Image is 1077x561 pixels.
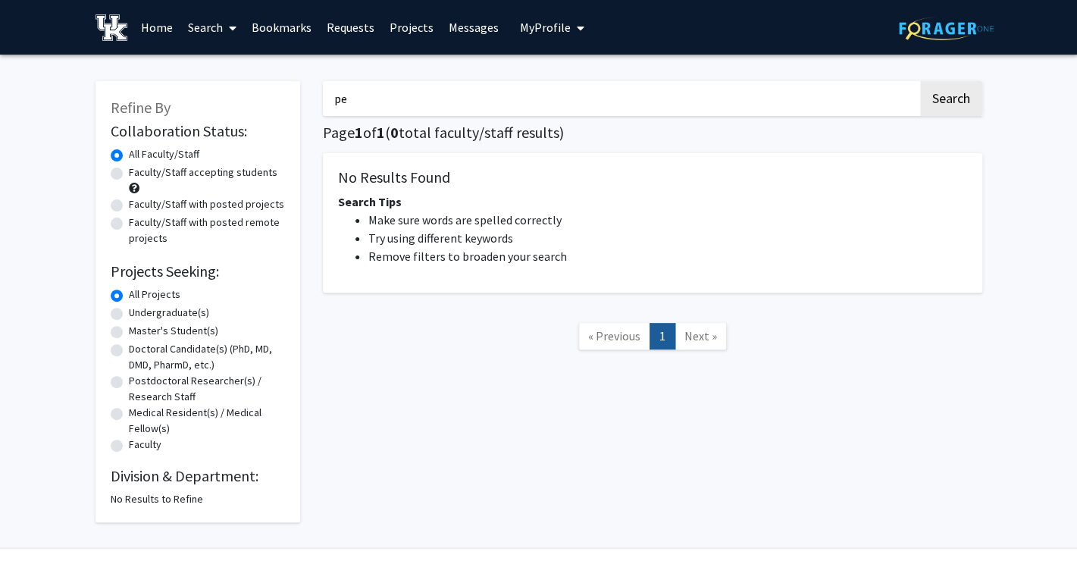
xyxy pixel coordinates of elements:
[111,98,171,117] span: Refine By
[129,196,284,212] label: Faculty/Staff with posted projects
[95,14,128,41] img: University of Kentucky Logo
[520,20,571,35] span: My Profile
[899,17,994,40] img: ForagerOne Logo
[675,323,727,349] a: Next Page
[180,1,244,54] a: Search
[368,247,967,265] li: Remove filters to broaden your search
[129,146,199,162] label: All Faculty/Staff
[338,168,967,186] h5: No Results Found
[111,122,285,140] h2: Collaboration Status:
[382,1,441,54] a: Projects
[244,1,319,54] a: Bookmarks
[129,437,161,453] label: Faculty
[588,328,640,343] span: « Previous
[129,215,285,246] label: Faculty/Staff with posted remote projects
[650,323,675,349] a: 1
[323,308,982,369] nav: Page navigation
[129,305,209,321] label: Undergraduate(s)
[338,194,402,209] span: Search Tips
[129,287,180,302] label: All Projects
[377,123,385,142] span: 1
[129,323,218,339] label: Master's Student(s)
[129,405,285,437] label: Medical Resident(s) / Medical Fellow(s)
[111,491,285,507] div: No Results to Refine
[441,1,506,54] a: Messages
[111,262,285,280] h2: Projects Seeking:
[111,467,285,485] h2: Division & Department:
[355,123,363,142] span: 1
[323,124,982,142] h1: Page of ( total faculty/staff results)
[133,1,180,54] a: Home
[920,81,982,116] button: Search
[390,123,399,142] span: 0
[368,229,967,247] li: Try using different keywords
[11,493,64,550] iframe: Chat
[129,341,285,373] label: Doctoral Candidate(s) (PhD, MD, DMD, PharmD, etc.)
[129,165,277,180] label: Faculty/Staff accepting students
[578,323,650,349] a: Previous Page
[319,1,382,54] a: Requests
[684,328,717,343] span: Next »
[323,81,918,116] input: Search Keywords
[368,211,967,229] li: Make sure words are spelled correctly
[129,373,285,405] label: Postdoctoral Researcher(s) / Research Staff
